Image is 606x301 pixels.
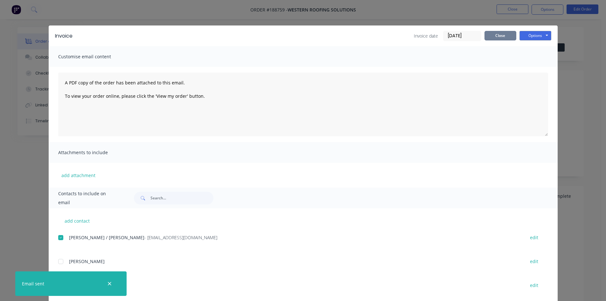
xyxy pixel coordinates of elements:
button: edit [526,233,542,242]
span: Contacts to include on email [58,189,118,207]
span: Invoice date [414,32,438,39]
textarea: A PDF copy of the order has been attached to this email. To view your order online, please click ... [58,73,548,136]
span: Customise email content [58,52,128,61]
button: add contact [58,216,96,226]
button: add attachment [58,170,99,180]
div: Invoice [55,32,73,40]
span: [PERSON_NAME] / [PERSON_NAME] [69,234,144,240]
div: Email sent [22,280,44,287]
button: Options [519,31,551,40]
button: edit [526,257,542,266]
input: Search... [150,192,213,204]
span: Attachments to include [58,148,128,157]
button: edit [526,281,542,290]
span: - [EMAIL_ADDRESS][DOMAIN_NAME] [144,234,217,240]
span: [PERSON_NAME] [69,258,105,264]
button: Close [484,31,516,40]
